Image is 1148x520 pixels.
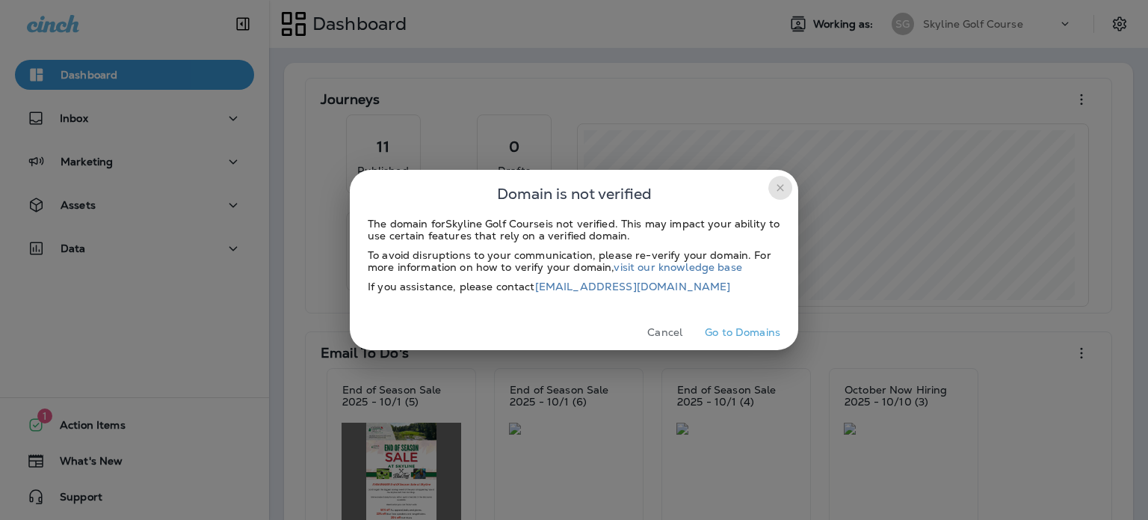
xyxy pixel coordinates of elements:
div: To avoid disruptions to your communication, please re-verify your domain. For more information on... [368,249,780,273]
a: visit our knowledge base [614,260,741,274]
span: Domain is not verified [497,182,652,206]
div: If you assistance, please contact [368,281,780,293]
button: Go to Domains [699,321,786,344]
button: close [768,176,792,200]
a: [EMAIL_ADDRESS][DOMAIN_NAME] [535,280,731,293]
button: Cancel [637,321,693,344]
div: The domain for Skyline Golf Course is not verified. This may impact your ability to use certain f... [368,218,780,242]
